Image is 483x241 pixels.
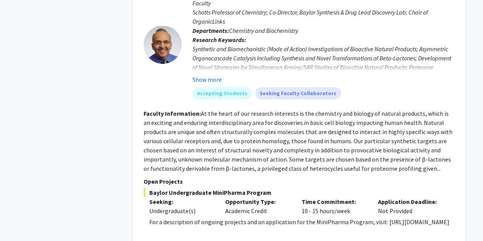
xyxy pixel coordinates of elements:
[220,197,296,215] div: Academic Credit
[144,177,454,186] p: Open Projects
[192,44,454,81] div: Synthetic and Biomechanistic (Mode of Action) Investigations of Bioactive Natural Products; Asymm...
[149,206,214,215] div: Undergraduate(s)
[144,110,201,117] b: Faculty Information:
[229,27,298,34] span: Chemistry and Biochemistry
[255,87,341,99] mat-chip: Seeking Faculty Collaborators
[6,207,32,235] iframe: Chat
[296,197,372,215] div: 10 - 15 hours/week
[372,197,449,215] div: Not Provided
[225,197,290,206] p: Opportunity Type:
[149,197,214,206] p: Seeking:
[144,188,454,197] span: Baylor Undergraduate MiniPharma Program
[192,36,246,44] b: Research Keywords:
[302,197,367,206] p: Time Commitment:
[192,75,222,84] button: Show more
[192,27,229,34] b: Departments:
[192,8,454,26] p: Schotts Professor of Chemistry; Co-Director, Baylor Synthesis & Drug Lead Discovery Lab; Chair of...
[378,197,443,206] p: Application Deadline:
[149,217,454,226] p: For a description of ongoing projects and an application for the MiniPharma Program, visit: [URL]...
[144,110,452,172] fg-read-more: At the heart of our research interests is the chemistry and biology of natural products, which is...
[192,87,252,99] mat-chip: Accepting Students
